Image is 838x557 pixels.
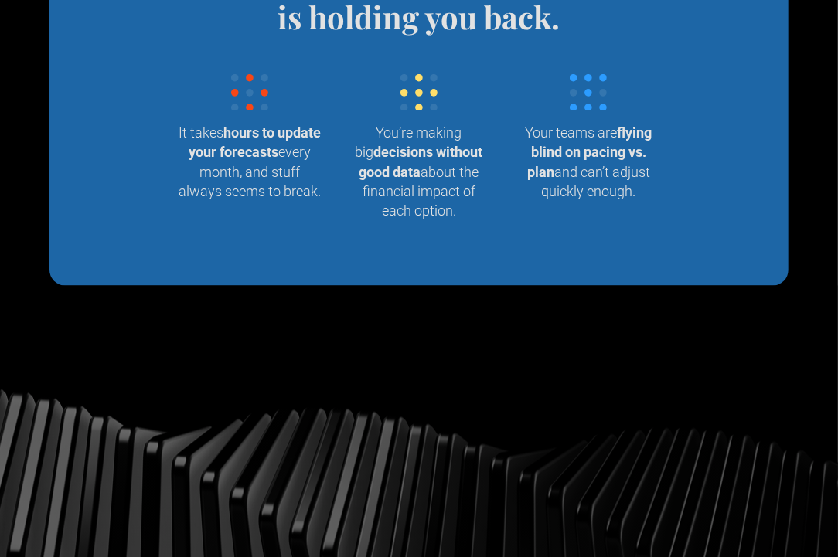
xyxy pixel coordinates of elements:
[177,124,322,202] p: It takes every month, and stuff always seems to break.
[346,124,491,221] p: You’re making big about the financial impact of each option.
[527,125,652,180] strong: flying blind on pacing vs. plan
[359,144,482,180] strong: decisions without good data
[189,125,321,161] strong: hours to update your forecasts
[516,124,661,202] p: Your teams are and can’t adjust quickly enough.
